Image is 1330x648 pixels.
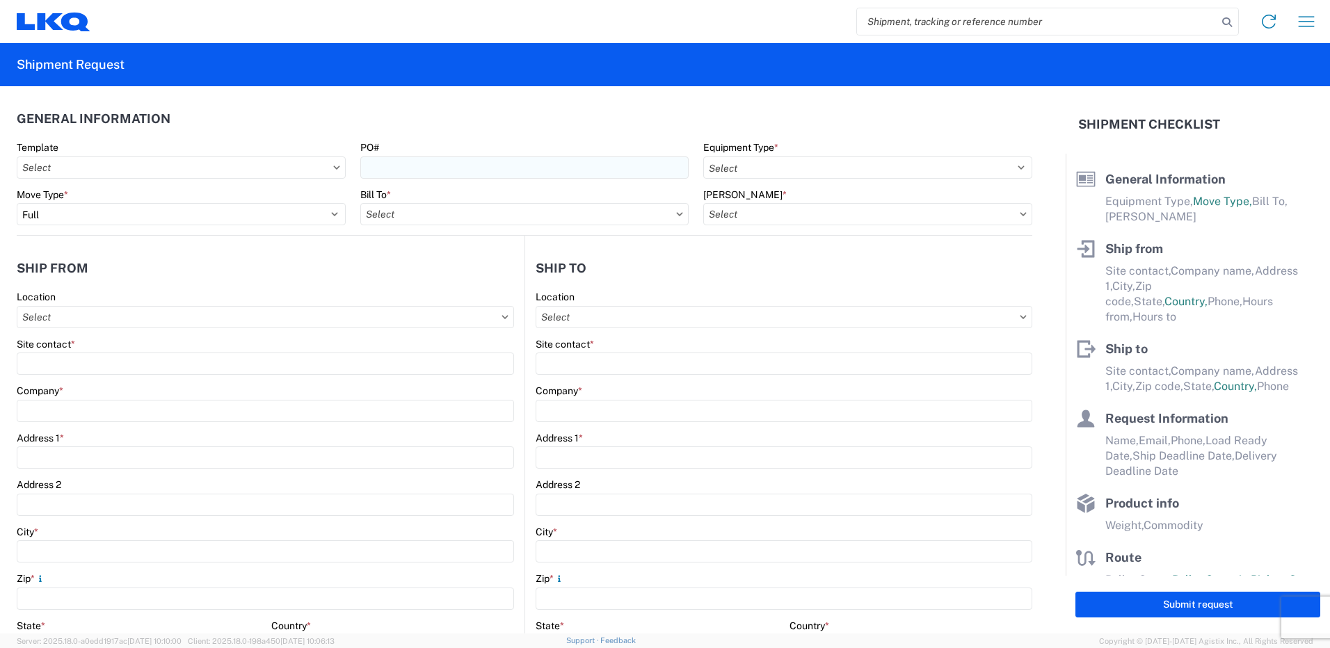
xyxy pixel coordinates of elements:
[1132,310,1176,323] span: Hours to
[127,637,182,645] span: [DATE] 10:10:00
[1105,264,1171,277] span: Site contact,
[17,188,68,201] label: Move Type
[536,478,580,491] label: Address 2
[1105,573,1172,586] span: Pallet Count,
[1171,264,1255,277] span: Company name,
[703,141,778,154] label: Equipment Type
[536,261,586,275] h2: Ship to
[1257,380,1289,393] span: Phone
[17,156,346,179] input: Select
[1105,550,1141,565] span: Route
[1112,280,1135,293] span: City,
[536,572,565,585] label: Zip
[360,203,689,225] input: Select
[1105,573,1320,601] span: Pallet Count in Pickup Stops equals Pallet Count in delivery stops
[17,291,56,303] label: Location
[1144,519,1203,532] span: Commodity
[1099,635,1313,647] span: Copyright © [DATE]-[DATE] Agistix Inc., All Rights Reserved
[1139,434,1171,447] span: Email,
[17,619,45,632] label: State
[1105,341,1148,356] span: Ship to
[536,338,594,350] label: Site contact
[17,637,182,645] span: Server: 2025.18.0-a0edd1917ac
[1105,195,1193,208] span: Equipment Type,
[536,384,582,397] label: Company
[271,619,311,632] label: Country
[17,478,61,491] label: Address 2
[536,526,557,538] label: City
[536,291,575,303] label: Location
[703,203,1032,225] input: Select
[857,8,1217,35] input: Shipment, tracking or reference number
[360,188,391,201] label: Bill To
[1183,380,1214,393] span: State,
[536,432,583,444] label: Address 1
[1078,116,1220,133] h2: Shipment Checklist
[1171,434,1205,447] span: Phone,
[1105,519,1144,532] span: Weight,
[1134,295,1164,308] span: State,
[600,636,636,645] a: Feedback
[360,141,379,154] label: PO#
[1171,364,1255,378] span: Company name,
[1105,411,1228,426] span: Request Information
[1135,380,1183,393] span: Zip code,
[1075,592,1320,617] button: Submit request
[1105,210,1196,223] span: [PERSON_NAME]
[536,306,1032,328] input: Select
[280,637,335,645] span: [DATE] 10:06:13
[1105,172,1226,186] span: General Information
[536,619,564,632] label: State
[1252,195,1288,208] span: Bill To,
[1164,295,1208,308] span: Country,
[17,261,88,275] h2: Ship from
[1214,380,1257,393] span: Country,
[1105,434,1139,447] span: Name,
[17,338,75,350] label: Site contact
[1105,496,1179,510] span: Product info
[1105,364,1171,378] span: Site contact,
[1193,195,1252,208] span: Move Type,
[188,637,335,645] span: Client: 2025.18.0-198a450
[17,112,170,126] h2: General Information
[790,619,829,632] label: Country
[17,141,58,154] label: Template
[1105,241,1163,256] span: Ship from
[17,572,46,585] label: Zip
[703,188,787,201] label: [PERSON_NAME]
[1132,449,1235,462] span: Ship Deadline Date,
[17,306,514,328] input: Select
[17,526,38,538] label: City
[17,56,125,73] h2: Shipment Request
[17,384,63,397] label: Company
[1112,380,1135,393] span: City,
[566,636,601,645] a: Support
[17,432,64,444] label: Address 1
[1208,295,1242,308] span: Phone,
